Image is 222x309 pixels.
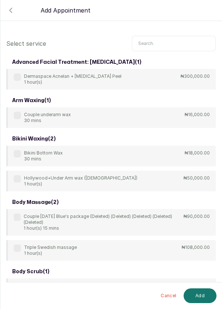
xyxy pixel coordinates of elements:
p: ₦300,000.00 [181,73,210,79]
p: ₦108,000.00 [182,244,210,250]
h3: bikini waxing ( 2 ) [12,135,56,143]
p: 30 mins [24,118,71,124]
input: Search. [132,36,216,51]
p: Dermaspace Acnelan + [MEDICAL_DATA] Peel [24,73,122,79]
h3: advanced facial treatment: [MEDICAL_DATA] ( 1 ) [12,59,141,66]
button: Cancel [156,288,181,303]
p: Bikini Bottom Wax [24,150,63,156]
p: Add Appointment [41,6,90,15]
p: Hollywood+Under Arm wax ([DEMOGRAPHIC_DATA]) [24,175,137,181]
p: 30 mins [24,156,63,162]
p: ₦50,000.00 [184,175,210,181]
h3: body scrub ( 1 ) [12,268,49,275]
p: 1 hour(s) [24,181,137,187]
p: Couple [DATE] Blue's package (Deleted) (Deleted) (Deleted) (Deleted) (Deleted) [24,213,184,225]
p: 1 hour(s) [24,250,77,256]
p: Select service [6,39,46,48]
button: Add [184,288,216,303]
h3: arm waxing ( 1 ) [12,97,51,104]
p: ₦16,000.00 [185,112,210,118]
p: ₦90,000.00 [184,213,210,219]
p: ₦18,000.00 [185,150,210,156]
p: 1 hour(s) [24,79,122,85]
h3: body massage ( 2 ) [12,199,59,206]
p: Triple Swedish massage [24,244,77,250]
p: Couple underarm wax [24,112,71,118]
p: 1 hour(s) 15 mins [24,225,184,231]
